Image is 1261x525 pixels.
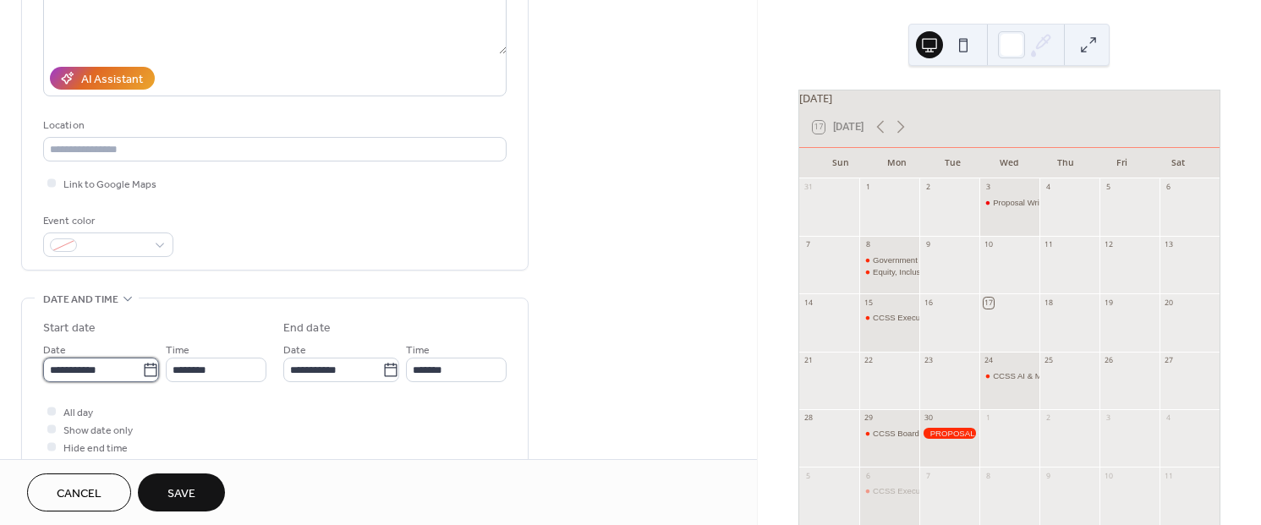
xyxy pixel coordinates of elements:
[863,413,873,424] div: 29
[925,148,981,178] div: Tue
[979,197,1039,208] div: Proposal Writing Webinar
[924,355,934,365] div: 23
[919,428,979,439] div: PROPOSAL SUBMISSIONS ARE DUE
[863,240,873,250] div: 8
[1044,413,1054,424] div: 2
[984,240,994,250] div: 10
[984,183,994,193] div: 3
[167,485,195,503] span: Save
[984,355,994,365] div: 24
[1094,148,1149,178] div: Fri
[813,148,869,178] div: Sun
[1044,183,1054,193] div: 4
[859,312,919,323] div: CCSS Executive Committee Meeting
[57,485,101,503] span: Cancel
[859,254,919,265] div: Government Relations/Partnership Development Committee Meeting
[1164,298,1174,308] div: 20
[873,254,1120,265] div: Government Relations/Partnership Development Committee Meeting
[43,320,96,337] div: Start date
[924,183,934,193] div: 2
[863,298,873,308] div: 15
[166,342,189,359] span: Time
[1038,148,1094,178] div: Thu
[873,266,1063,277] div: Equity, Inclusion & Social Justice Committee Meeting
[43,342,66,359] span: Date
[81,71,143,89] div: AI Assistant
[1104,183,1114,193] div: 5
[803,413,813,424] div: 28
[803,183,813,193] div: 31
[50,67,155,90] button: AI Assistant
[924,413,934,424] div: 30
[1164,355,1174,365] div: 27
[283,342,306,359] span: Date
[1044,240,1054,250] div: 11
[859,266,919,277] div: Equity, Inclusion & Social Justice Committee Meeting
[43,212,170,230] div: Event color
[873,428,994,439] div: CCSS Board of Directors Meeting
[863,183,873,193] div: 1
[27,473,131,511] button: Cancel
[1044,298,1054,308] div: 18
[984,413,994,424] div: 1
[1150,148,1206,178] div: Sat
[863,471,873,481] div: 6
[803,240,813,250] div: 7
[1164,240,1174,250] div: 13
[406,342,430,359] span: Time
[859,485,919,496] div: CCSS Executive Committee Meeting
[283,320,331,337] div: End date
[979,370,1039,381] div: CCSS AI & Media Literacy Webinar
[63,404,93,422] span: All day
[1104,355,1114,365] div: 26
[859,428,919,439] div: CCSS Board of Directors Meeting
[1164,183,1174,193] div: 6
[993,197,1084,208] div: Proposal Writing Webinar
[1104,298,1114,308] div: 19
[43,291,118,309] span: Date and time
[924,240,934,250] div: 9
[1104,240,1114,250] div: 12
[924,298,934,308] div: 16
[63,422,133,440] span: Show date only
[803,355,813,365] div: 21
[984,298,994,308] div: 17
[873,312,1006,323] div: CCSS Executive Committee Meeting
[803,471,813,481] div: 5
[1104,471,1114,481] div: 10
[993,370,1120,381] div: CCSS AI & Media Literacy Webinar
[924,471,934,481] div: 7
[984,471,994,481] div: 8
[43,117,503,134] div: Location
[981,148,1037,178] div: Wed
[873,485,1006,496] div: CCSS Executive Committee Meeting
[1044,355,1054,365] div: 25
[863,355,873,365] div: 22
[63,176,156,194] span: Link to Google Maps
[799,90,1220,107] div: [DATE]
[1164,413,1174,424] div: 4
[138,473,225,511] button: Save
[803,298,813,308] div: 14
[63,440,128,457] span: Hide end time
[869,148,924,178] div: Mon
[1044,471,1054,481] div: 9
[1104,413,1114,424] div: 3
[1164,471,1174,481] div: 11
